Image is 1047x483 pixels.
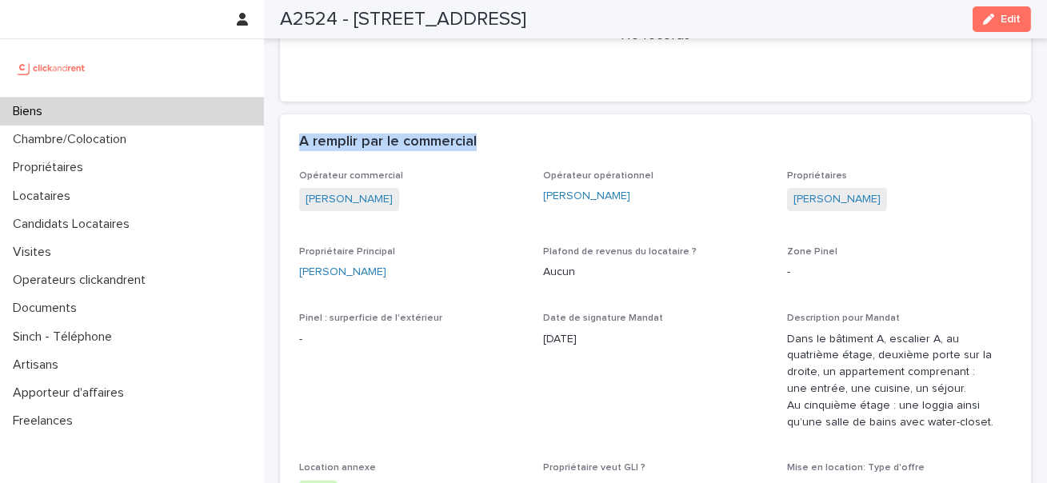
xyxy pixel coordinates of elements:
span: Zone Pinel [787,247,837,257]
p: - [787,264,1012,281]
p: Artisans [6,357,71,373]
span: Description pour Mandat [787,313,900,323]
p: - [299,331,524,348]
span: Opérateur opérationnel [543,171,653,181]
p: Dans le bâtiment A, escalier A, au quatrième étage, deuxième porte sur la droite, un appartement ... [787,331,1012,431]
p: Locataires [6,189,83,204]
p: Freelances [6,413,86,429]
img: UCB0brd3T0yccxBKYDjQ [13,52,90,84]
span: Propriétaire Principal [299,247,395,257]
p: Biens [6,104,55,119]
span: Mise en location: Type d'offre [787,463,925,473]
p: Documents [6,301,90,316]
span: Pinel : surperficie de l'extérieur [299,313,442,323]
p: Propriétaires [6,160,96,175]
a: [PERSON_NAME] [793,191,881,208]
span: Date de signature Mandat [543,313,663,323]
p: Candidats Locataires [6,217,142,232]
a: [PERSON_NAME] [306,191,393,208]
span: Opérateur commercial [299,171,403,181]
p: Sinch - Téléphone [6,329,125,345]
h2: A remplir par le commercial [299,134,477,151]
span: Edit [1001,14,1021,25]
span: Propriétaires [787,171,847,181]
span: Plafond de revenus du locataire ? [543,247,697,257]
button: Edit [973,6,1031,32]
span: Location annexe [299,463,376,473]
p: [DATE] [543,331,768,348]
p: Chambre/Colocation [6,132,139,147]
h2: A2524 - [STREET_ADDRESS] [280,8,526,31]
a: [PERSON_NAME] [299,264,386,281]
p: Operateurs clickandrent [6,273,158,288]
p: Aucun [543,264,768,281]
a: [PERSON_NAME] [543,188,630,205]
span: Propriétaire veut GLI ? [543,463,645,473]
p: Apporteur d'affaires [6,385,137,401]
p: Visites [6,245,64,260]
